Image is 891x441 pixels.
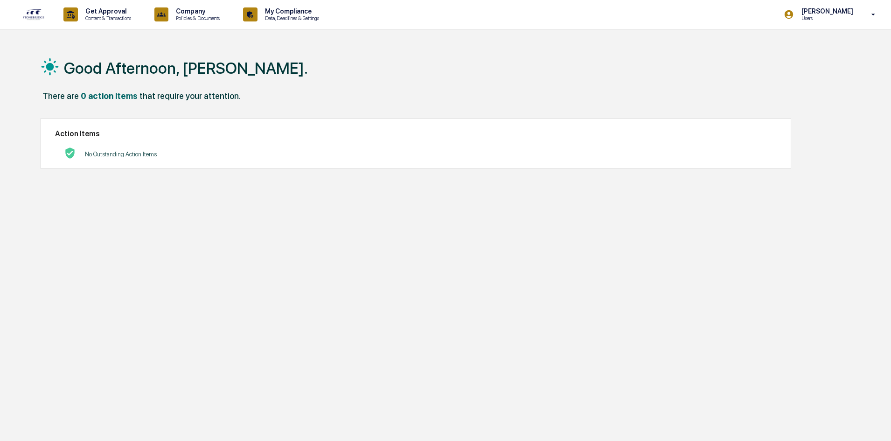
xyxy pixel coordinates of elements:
p: Content & Transactions [78,15,136,21]
img: logo [22,8,45,21]
div: There are [42,91,79,101]
h2: Action Items [55,129,777,138]
p: Data, Deadlines & Settings [258,15,324,21]
p: Get Approval [78,7,136,15]
p: My Compliance [258,7,324,15]
h1: Good Afternoon, [PERSON_NAME]. [64,59,308,77]
div: that require your attention. [139,91,241,101]
p: Policies & Documents [168,15,224,21]
div: 0 action items [81,91,138,101]
img: No Actions logo [64,147,76,159]
p: Company [168,7,224,15]
p: No Outstanding Action Items [85,151,157,158]
p: Users [794,15,858,21]
p: [PERSON_NAME] [794,7,858,15]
